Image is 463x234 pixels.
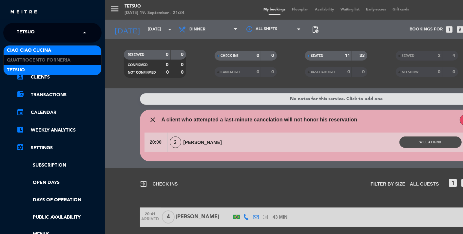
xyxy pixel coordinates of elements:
span: Tetsuo [7,66,25,74]
span: Ciao Ciao Cucina [7,47,51,54]
i: calendar_month [16,108,24,116]
a: Days of operation [16,196,102,204]
a: Public availability [16,214,102,221]
a: account_balance_walletTransactions [16,91,102,99]
i: settings_applications [16,143,24,151]
a: Open Days [16,179,102,187]
i: account_box [16,73,24,81]
a: account_boxClients [16,73,102,81]
a: Subscription [16,162,102,169]
img: MEITRE [10,10,38,15]
span: Quattrocento Forneria [7,57,70,64]
span: Tetsuo [17,26,35,40]
a: Settings [16,144,102,152]
a: assessmentWeekly Analytics [16,126,102,134]
a: calendar_monthCalendar [16,109,102,117]
i: assessment [16,126,24,134]
i: account_balance_wallet [16,90,24,98]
